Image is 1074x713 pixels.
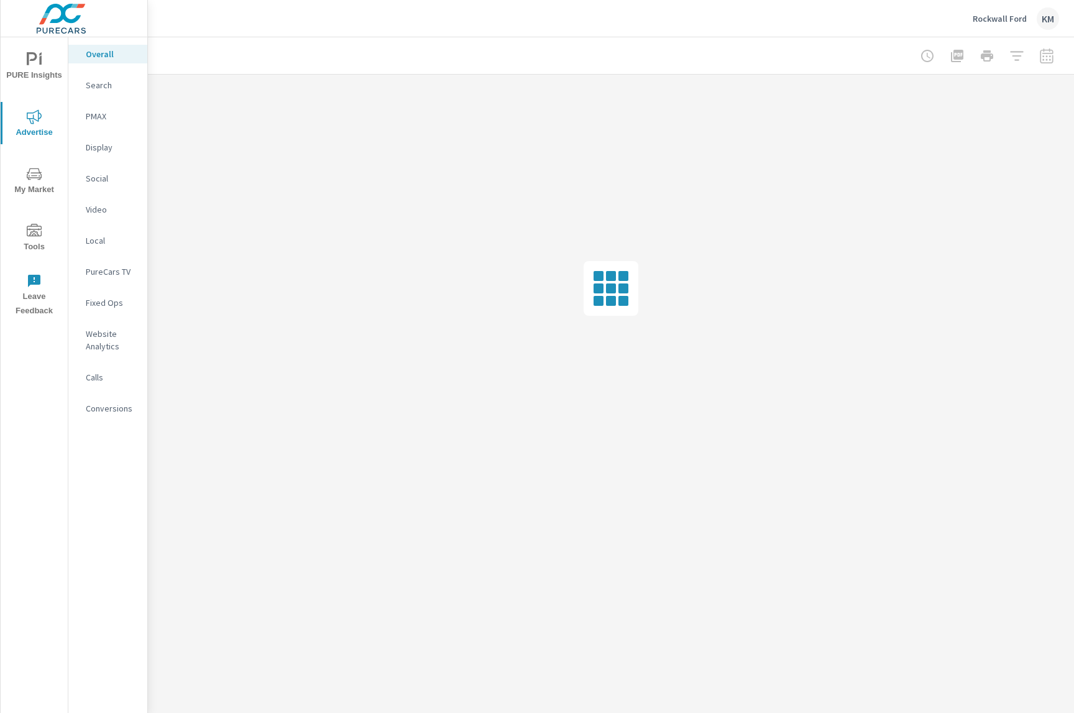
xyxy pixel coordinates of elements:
[68,399,147,418] div: Conversions
[86,141,137,154] p: Display
[4,167,64,197] span: My Market
[86,48,137,60] p: Overall
[68,107,147,126] div: PMAX
[1,37,68,323] div: nav menu
[86,172,137,185] p: Social
[973,13,1027,24] p: Rockwall Ford
[1037,7,1059,30] div: KM
[68,231,147,250] div: Local
[86,371,137,384] p: Calls
[86,297,137,309] p: Fixed Ops
[86,79,137,91] p: Search
[68,138,147,157] div: Display
[86,265,137,278] p: PureCars TV
[4,224,64,254] span: Tools
[68,45,147,63] div: Overall
[86,402,137,415] p: Conversions
[68,368,147,387] div: Calls
[4,109,64,140] span: Advertise
[68,169,147,188] div: Social
[86,203,137,216] p: Video
[4,52,64,83] span: PURE Insights
[68,76,147,94] div: Search
[68,200,147,219] div: Video
[68,324,147,356] div: Website Analytics
[68,262,147,281] div: PureCars TV
[86,110,137,122] p: PMAX
[86,234,137,247] p: Local
[86,328,137,352] p: Website Analytics
[68,293,147,312] div: Fixed Ops
[4,274,64,318] span: Leave Feedback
